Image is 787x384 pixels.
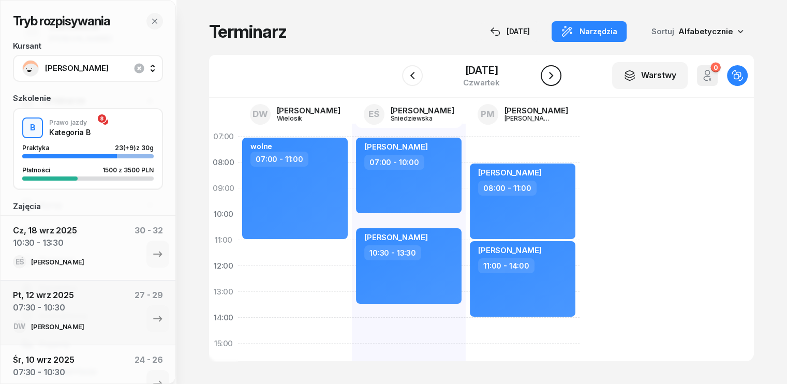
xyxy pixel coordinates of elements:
button: 0 [697,65,718,86]
div: Pt, 12 wrz 2025 [13,289,74,301]
span: Alfabetycznie [678,26,733,36]
div: [PERSON_NAME] [391,107,454,114]
div: 10:00 [209,201,238,227]
div: 09:00 [209,175,238,201]
div: [PERSON_NAME] [277,107,340,114]
div: 14:00 [209,305,238,331]
h1: Terminarz [209,22,287,41]
div: Cz, 18 wrz 2025 [13,224,77,237]
div: Płatności [22,167,56,173]
div: 08:00 [209,150,238,175]
span: [PERSON_NAME] [364,232,428,242]
button: [DATE] [481,21,539,42]
div: 30 - 32 [135,224,163,255]
span: [PERSON_NAME] [45,62,154,75]
a: PM[PERSON_NAME][PERSON_NAME] [469,101,576,128]
div: 07:00 - 11:00 [250,152,308,167]
div: 0 [710,63,720,72]
span: EŚ [368,110,379,119]
div: Śr, 10 wrz 2025 [13,353,75,366]
div: 07:30 - 10:30 [13,301,74,314]
div: 10:30 - 13:30 [364,245,421,260]
div: 11:00 - 14:00 [478,258,534,273]
div: czwartek [463,79,500,86]
h2: Tryb rozpisywania [13,13,110,29]
button: BPrawo jazdyKategoria BPraktyka23(+9)z 30gPłatności1500 z 3500 PLN [14,109,162,189]
span: [PERSON_NAME] [478,245,542,255]
div: [PERSON_NAME] [31,323,84,330]
div: [PERSON_NAME] [504,107,568,114]
span: PM [481,110,495,119]
div: 07:00 - 10:00 [364,155,424,170]
span: [PERSON_NAME] [364,142,428,152]
span: (+9) [123,144,136,152]
button: Warstwy [612,62,688,89]
div: 15:00 [209,331,238,357]
div: 23 z 30g [115,144,154,151]
button: Narzędzia [552,21,627,42]
span: DW [13,323,26,330]
div: 13:00 [209,279,238,305]
div: wolne [250,142,272,151]
div: 16:00 [209,357,238,382]
div: Wielosik [277,115,326,122]
div: 07:30 - 10:30 [13,366,75,378]
div: 11:00 [209,227,238,253]
div: 27 - 29 [135,289,163,320]
div: Warstwy [623,69,676,82]
div: [PERSON_NAME] [31,259,84,265]
button: Sortuj Alfabetycznie [639,21,754,42]
span: Sortuj [651,25,676,38]
div: 12:00 [209,253,238,279]
span: Narzędzia [580,25,617,38]
div: 07:00 [209,124,238,150]
span: [PERSON_NAME] [478,168,542,178]
div: Śniedziewska [391,115,440,122]
a: EŚ[PERSON_NAME]Śniedziewska [355,101,463,128]
span: Praktyka [22,144,49,152]
div: [PERSON_NAME] [504,115,554,122]
div: 1500 z 3500 PLN [102,167,154,173]
div: [DATE] [490,25,530,38]
span: EŚ [16,258,24,265]
div: 10:30 - 13:30 [13,237,77,249]
div: 08:00 - 11:00 [478,181,537,196]
div: [DATE] [463,65,500,76]
span: DW [253,110,268,119]
a: DW[PERSON_NAME]Wielosik [242,101,349,128]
